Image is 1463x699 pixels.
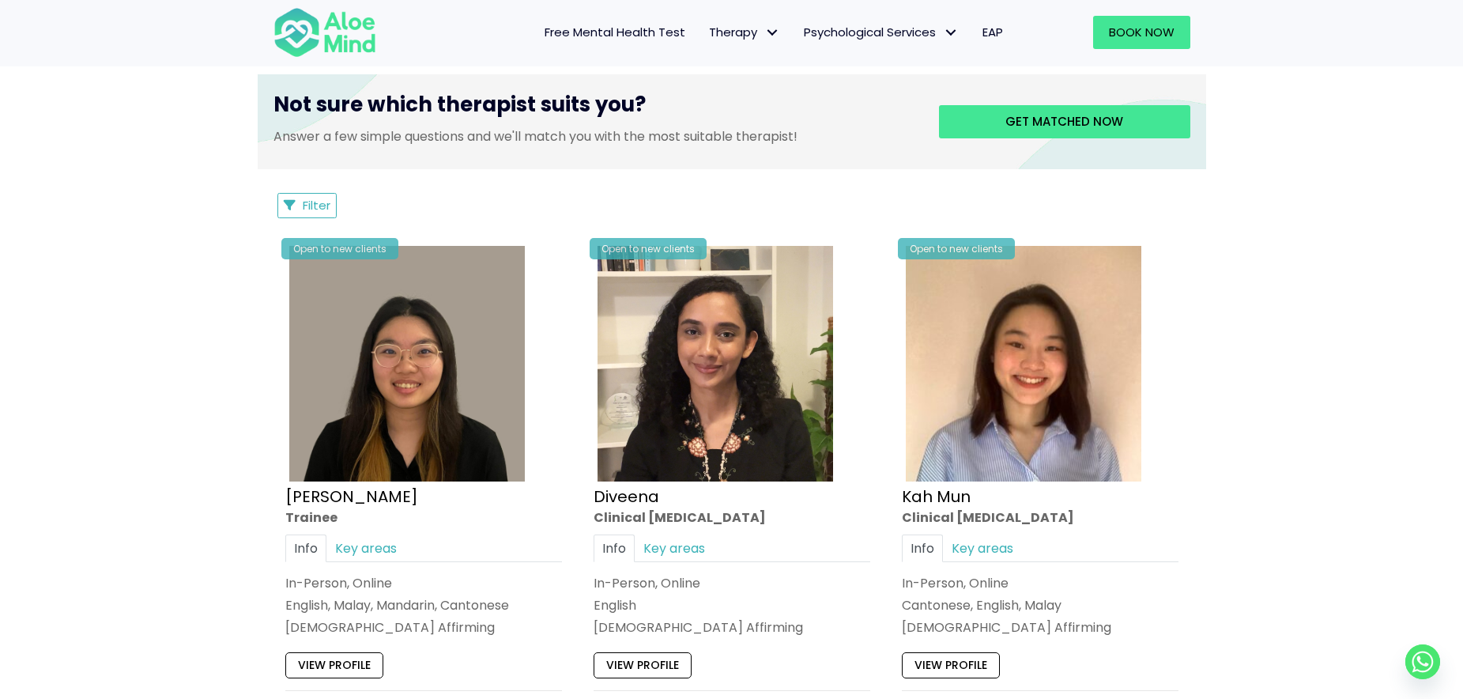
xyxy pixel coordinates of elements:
span: Get matched now [1005,113,1123,130]
a: View profile [285,652,383,678]
p: English, Malay, Mandarin, Cantonese [285,596,562,614]
a: Diveena [594,485,659,507]
a: TherapyTherapy: submenu [697,16,792,49]
a: Psychological ServicesPsychological Services: submenu [792,16,971,49]
a: Info [594,535,635,562]
div: Trainee [285,508,562,526]
div: Open to new clients [281,238,398,259]
a: Kah Mun [902,485,971,507]
img: Kah Mun-profile-crop-300×300 [906,246,1141,482]
a: Free Mental Health Test [533,16,697,49]
span: Psychological Services [804,24,959,40]
a: Book Now [1093,16,1190,49]
a: Key areas [943,535,1022,562]
a: Key areas [635,535,714,562]
div: Open to new clients [898,238,1015,259]
div: [DEMOGRAPHIC_DATA] Affirming [594,618,870,637]
div: Open to new clients [590,238,707,259]
h3: Not sure which therapist suits you? [273,90,915,127]
a: Get matched now [939,105,1190,138]
a: Key areas [326,535,405,562]
div: Clinical [MEDICAL_DATA] [902,508,1178,526]
div: In-Person, Online [594,574,870,592]
span: Free Mental Health Test [545,24,685,40]
nav: Menu [397,16,1015,49]
div: In-Person, Online [902,574,1178,592]
img: IMG_1660 – Diveena Nair [598,246,833,482]
p: English [594,596,870,614]
a: EAP [971,16,1015,49]
span: Therapy [709,24,780,40]
a: [PERSON_NAME] [285,485,418,507]
p: Answer a few simple questions and we'll match you with the most suitable therapist! [273,127,915,145]
img: Profile – Xin Yi [289,246,525,482]
span: EAP [982,24,1003,40]
img: Aloe mind Logo [273,6,376,59]
a: Info [285,535,326,562]
div: In-Person, Online [285,574,562,592]
a: View profile [902,652,1000,678]
button: Filter Listings [277,193,337,218]
a: View profile [594,652,692,678]
span: Filter [303,197,330,213]
span: Psychological Services: submenu [940,21,963,44]
span: Therapy: submenu [761,21,784,44]
a: Whatsapp [1405,644,1440,679]
a: Info [902,535,943,562]
div: [DEMOGRAPHIC_DATA] Affirming [285,618,562,637]
div: [DEMOGRAPHIC_DATA] Affirming [902,618,1178,637]
div: Clinical [MEDICAL_DATA] [594,508,870,526]
p: Cantonese, English, Malay [902,596,1178,614]
span: Book Now [1109,24,1175,40]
